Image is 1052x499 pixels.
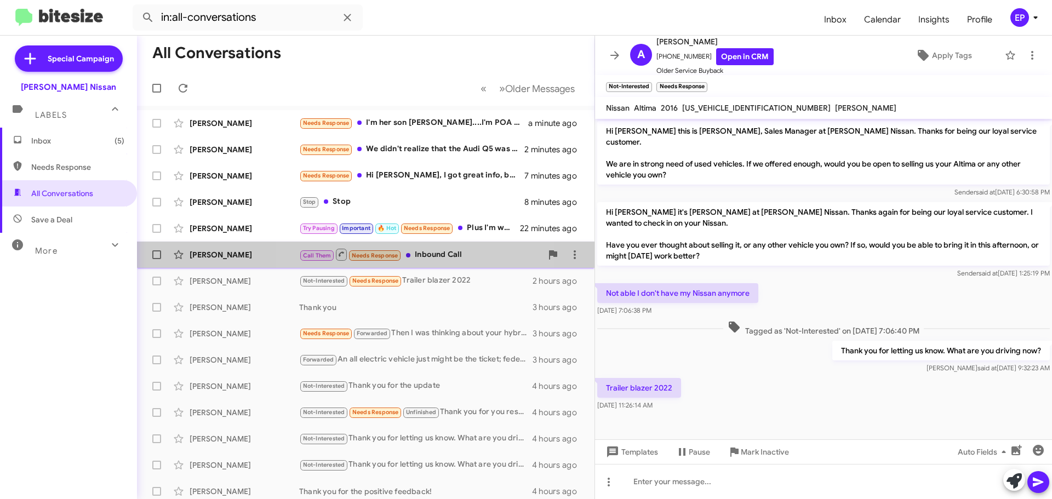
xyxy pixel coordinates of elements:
[682,103,831,113] span: [US_VEHICLE_IDENTIFICATION_NUMBER]
[303,225,335,232] span: Try Pausing
[637,46,645,64] span: A
[190,381,299,392] div: [PERSON_NAME]
[716,48,774,65] a: Open in CRM
[689,442,710,462] span: Pause
[303,435,345,442] span: Not-Interested
[524,170,586,181] div: 7 minutes ago
[532,381,586,392] div: 4 hours ago
[533,328,586,339] div: 3 hours ago
[190,197,299,208] div: [PERSON_NAME]
[533,276,586,286] div: 2 hours ago
[597,283,758,303] p: Not able I don't have my Nissan anymore
[719,442,798,462] button: Mark Inactive
[303,461,345,468] span: Not-Interested
[299,169,524,182] div: Hi [PERSON_NAME], I got great info, but I don't think the price point will work
[299,222,520,234] div: Plus I'm working on my credit too
[532,460,586,471] div: 4 hours ago
[835,103,896,113] span: [PERSON_NAME]
[656,35,774,48] span: [PERSON_NAME]
[597,306,651,314] span: [DATE] 7:06:38 PM
[927,364,1050,372] span: [PERSON_NAME] [DATE] 9:32:23 AM
[21,82,116,93] div: [PERSON_NAME] Nissan
[133,4,363,31] input: Search
[299,143,524,156] div: We didn't realize that the Audi Q5 was a small SUV. We are currently looking for something in the...
[303,119,350,127] span: Needs Response
[520,223,586,234] div: 22 minutes ago
[152,44,281,62] h1: All Conversations
[661,103,678,113] span: 2016
[299,302,533,313] div: Thank you
[190,433,299,444] div: [PERSON_NAME]
[604,442,658,462] span: Templates
[954,188,1050,196] span: Sender [DATE] 6:30:58 PM
[887,45,999,65] button: Apply Tags
[190,407,299,418] div: [PERSON_NAME]
[303,146,350,153] span: Needs Response
[299,327,533,340] div: Then I was thinking about your hybrid you know tell your Toyotas got a hybrid Corolla hybrid for ...
[299,458,532,471] div: Thank you for letting us know. What are you driving now?
[499,82,505,95] span: »
[505,83,575,95] span: Older Messages
[815,4,855,36] a: Inbox
[299,353,533,366] div: An all electric vehicle just might be the ticket; federal tax credit ends this month and I think ...
[15,45,123,72] a: Special Campaign
[855,4,910,36] a: Calendar
[31,214,72,225] span: Save a Deal
[378,225,396,232] span: 🔥 Hot
[35,246,58,256] span: More
[532,433,586,444] div: 4 hours ago
[958,4,1001,36] a: Profile
[977,364,997,372] span: said at
[597,378,681,398] p: Trailer blazer 2022
[190,354,299,365] div: [PERSON_NAME]
[31,135,124,146] span: Inbox
[533,354,586,365] div: 3 hours ago
[300,355,336,365] span: Forwarded
[190,460,299,471] div: [PERSON_NAME]
[524,144,586,155] div: 2 minutes ago
[303,382,345,389] span: Not-Interested
[342,225,370,232] span: Important
[303,252,331,259] span: Call Them
[723,320,924,336] span: Tagged as 'Not-Interested' on [DATE] 7:06:40 PM
[115,135,124,146] span: (5)
[303,277,345,284] span: Not-Interested
[190,118,299,129] div: [PERSON_NAME]
[979,269,998,277] span: said at
[949,442,1019,462] button: Auto Fields
[190,328,299,339] div: [PERSON_NAME]
[352,252,398,259] span: Needs Response
[481,82,487,95] span: «
[1001,8,1040,27] button: EP
[634,103,656,113] span: Altima
[48,53,114,64] span: Special Campaign
[606,103,630,113] span: Nissan
[474,77,493,100] button: Previous
[832,341,1050,360] p: Thank you for letting us know. What are you driving now?
[532,407,586,418] div: 4 hours ago
[667,442,719,462] button: Pause
[299,274,533,287] div: Trailer blazer 2022
[299,380,532,392] div: Thank you for the update
[597,121,1050,185] p: Hi [PERSON_NAME] this is [PERSON_NAME], Sales Manager at [PERSON_NAME] Nissan. Thanks for being o...
[524,197,586,208] div: 8 minutes ago
[354,329,390,339] span: Forwarded
[352,409,399,416] span: Needs Response
[303,172,350,179] span: Needs Response
[303,198,316,205] span: Stop
[910,4,958,36] a: Insights
[190,223,299,234] div: [PERSON_NAME]
[533,302,586,313] div: 3 hours ago
[532,486,586,497] div: 4 hours ago
[932,45,972,65] span: Apply Tags
[406,409,436,416] span: Unfinished
[352,277,399,284] span: Needs Response
[1010,8,1029,27] div: EP
[656,82,707,92] small: Needs Response
[299,117,528,129] div: I'm her son [PERSON_NAME]....I'm POA & I was wondering if you interested in [DATE] kicks.....exce...
[190,170,299,181] div: [PERSON_NAME]
[528,118,586,129] div: a minute ago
